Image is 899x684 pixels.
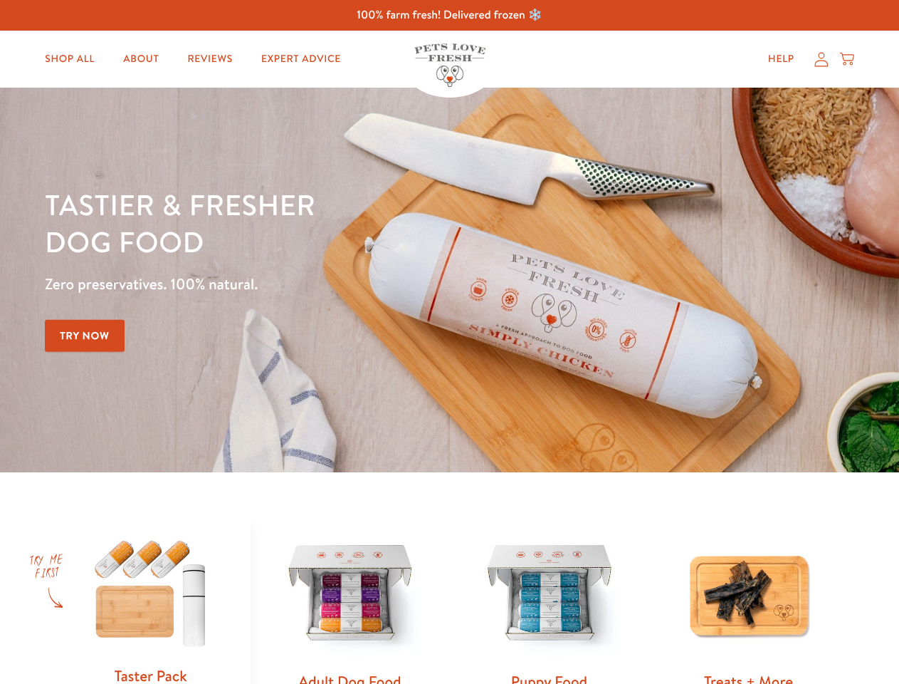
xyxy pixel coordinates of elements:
a: Help [757,45,806,73]
a: Shop All [33,45,106,73]
h1: Tastier & fresher dog food [45,186,584,260]
a: Try Now [45,320,125,352]
a: Reviews [176,45,243,73]
p: Zero preservatives. 100% natural. [45,271,584,297]
img: Pets Love Fresh [414,43,485,87]
a: About [112,45,170,73]
a: Expert Advice [250,45,352,73]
